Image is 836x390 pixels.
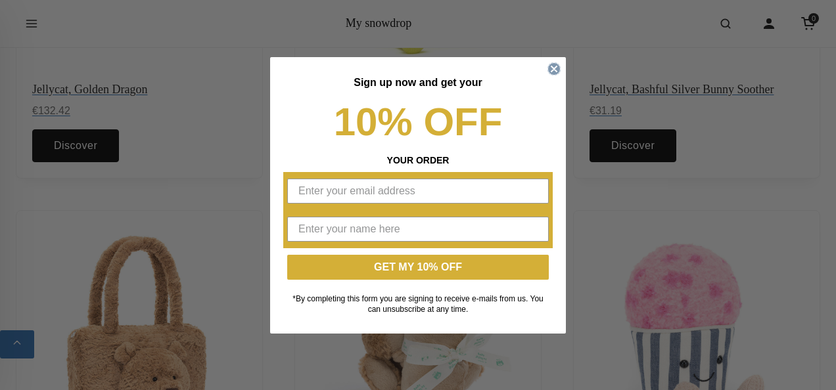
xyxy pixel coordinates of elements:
[287,179,549,204] input: Enter your email address
[387,155,450,165] span: YOUR ORDER
[354,77,482,88] span: Sign up now and get your
[287,255,549,280] button: GET MY 10% OFF
[292,294,544,314] span: *By completing this form you are signing to receive e-mails from us. You can unsubscribe at any t...
[287,217,549,242] input: Enter your name here
[547,62,561,76] button: Close dialog
[334,100,503,144] span: 10% OFF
